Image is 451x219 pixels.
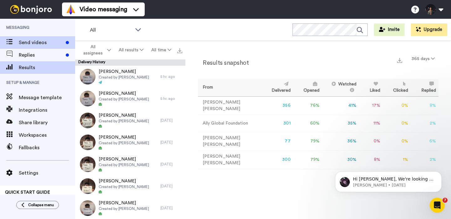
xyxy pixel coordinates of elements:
[80,156,96,172] img: 26082988-b5c8-4666-977f-c8e8dc484b75-thumb.jpg
[359,132,383,150] td: 0 %
[322,150,359,169] td: 30 %
[359,150,383,169] td: 8 %
[322,132,359,150] td: 36 %
[99,206,149,211] span: Created by [PERSON_NAME]
[430,198,445,213] iframe: Intercom live chat
[198,150,261,169] td: [PERSON_NAME] [PERSON_NAME]
[383,115,411,132] td: 0 %
[8,5,54,14] img: bj-logo-header-white.svg
[359,96,383,115] td: 17 %
[99,184,149,189] span: Created by [PERSON_NAME]
[99,140,149,145] span: Created by [PERSON_NAME]
[19,64,75,71] span: Results
[293,150,322,169] td: 79 %
[160,184,182,189] div: [DATE]
[99,119,149,124] span: Created by [PERSON_NAME]
[198,96,261,115] td: [PERSON_NAME] [PERSON_NAME]
[359,79,383,96] th: Liked
[293,96,322,115] td: 76 %
[19,119,75,126] span: Share library
[99,90,149,97] span: [PERSON_NAME]
[359,115,383,132] td: 11 %
[80,178,96,194] img: 01e1b12e-73ed-46f3-ae3a-18221bcf5937-thumb.jpg
[160,96,182,101] div: 5 hr. ago
[261,96,293,115] td: 356
[326,158,451,202] iframe: Intercom notifications message
[75,66,185,88] a: [PERSON_NAME]Created by [PERSON_NAME]5 hr. ago
[383,79,411,96] th: Clicked
[19,169,75,177] span: Settings
[19,131,75,139] span: Workspaces
[198,59,249,66] h2: Results snapshot
[19,39,63,46] span: Send videos
[80,135,96,150] img: 51ce3a8e-8270-4bc5-8fba-f7df913ee4f3-thumb.jpg
[395,55,404,64] button: Export a summary of each team member’s results that match this filter now.
[177,48,182,53] img: export.svg
[397,58,402,63] img: export.svg
[99,112,149,119] span: [PERSON_NAME]
[19,51,63,59] span: Replies
[16,201,59,209] button: Collapse menu
[99,156,149,162] span: [PERSON_NAME]
[99,162,149,167] span: Created by [PERSON_NAME]
[261,132,293,150] td: 77
[383,96,411,115] td: 0 %
[175,45,184,55] button: Export all results that match these filters now.
[383,132,411,150] td: 0 %
[80,113,96,128] img: 25ed7dfb-4aaf-4566-b432-465ab4c61e79-thumb.jpg
[383,150,411,169] td: 1 %
[99,97,149,102] span: Created by [PERSON_NAME]
[80,5,127,14] span: Video messaging
[160,74,182,79] div: 5 hr. ago
[293,79,322,96] th: Opened
[443,198,448,203] span: 7
[80,200,96,216] img: 771e8ba4-a39a-42ac-956a-8146444959df-thumb.jpg
[75,59,185,66] div: Delivery History
[19,144,75,151] span: Fallbacks
[28,202,54,207] span: Collapse menu
[76,41,115,59] button: All assignees
[198,132,261,150] td: [PERSON_NAME] [PERSON_NAME]
[374,23,405,36] button: Invite
[408,53,438,64] button: 365 days
[80,91,96,106] img: d3707d59-4a1f-4c23-a5d9-293514a26e50-thumb.jpg
[75,197,185,219] a: [PERSON_NAME]Created by [PERSON_NAME][DATE]
[411,132,438,150] td: 6 %
[90,26,132,34] span: All
[75,153,185,175] a: [PERSON_NAME]Created by [PERSON_NAME][DATE]
[261,150,293,169] td: 300
[411,23,447,36] button: Upgrade
[99,178,149,184] span: [PERSON_NAME]
[75,131,185,153] a: [PERSON_NAME]Created by [PERSON_NAME][DATE]
[411,150,438,169] td: 2 %
[66,4,76,14] img: vm-color.svg
[411,96,438,115] td: 8 %
[99,69,149,75] span: [PERSON_NAME]
[99,134,149,140] span: [PERSON_NAME]
[80,44,106,56] span: All assignees
[322,96,359,115] td: 41 %
[322,79,359,96] th: Watched
[99,75,149,80] span: Created by [PERSON_NAME]
[19,94,75,101] span: Message template
[411,115,438,132] td: 2 %
[160,118,182,123] div: [DATE]
[115,44,147,56] button: All results
[261,115,293,132] td: 301
[293,115,322,132] td: 60 %
[261,79,293,96] th: Delivered
[148,44,175,56] button: All time
[198,79,261,96] th: From
[198,115,261,132] td: Ally Global Foundation
[322,115,359,132] td: 35 %
[75,88,185,109] a: [PERSON_NAME]Created by [PERSON_NAME]5 hr. ago
[75,109,185,131] a: [PERSON_NAME]Created by [PERSON_NAME][DATE]
[160,162,182,167] div: [DATE]
[160,140,182,145] div: [DATE]
[80,69,96,84] img: 92847728-e4ac-414d-8734-7f988b1f17af-thumb.jpg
